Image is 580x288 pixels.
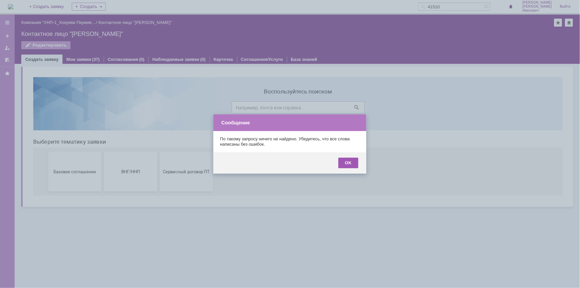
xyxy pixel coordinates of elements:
[213,114,366,131] div: Сообщение
[78,97,127,102] span: ВНГ/ННП
[5,67,535,73] header: Выберите тематику заявки
[204,16,337,23] label: Воспользуйтесь поиском
[76,80,129,120] button: ВНГ/ННП
[20,80,73,120] button: Базовое соглашение
[204,30,337,42] input: Например, почта или справка
[22,97,71,102] span: Базовое соглашение
[132,80,185,120] button: Сервисный договор ПТ
[134,97,183,102] span: Сервисный договор ПТ
[220,136,360,147] div: По такому запросу ничего не найдено. Убедитесь, что все слова написаны без ошибок.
